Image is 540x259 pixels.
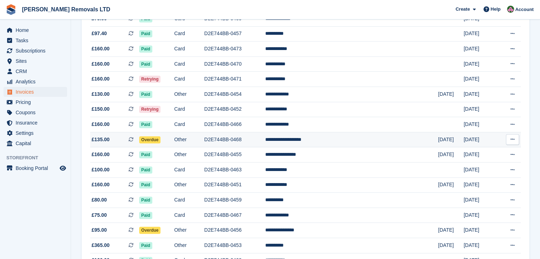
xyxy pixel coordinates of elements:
a: [PERSON_NAME] Removals LTD [19,4,113,15]
span: Capital [16,138,58,148]
span: £100.00 [92,166,110,173]
td: Card [174,102,204,117]
img: stora-icon-8386f47178a22dfd0bd8f6a31ec36ba5ce8667c1dd55bd0f319d3a0aa187defe.svg [6,4,16,15]
span: Storefront [6,154,71,161]
td: D2E744BB-0473 [204,42,265,57]
td: Other [174,238,204,253]
td: Card [174,26,204,42]
span: £160.00 [92,75,110,83]
td: [DATE] [464,26,497,42]
span: £97.40 [92,30,107,37]
span: Subscriptions [16,46,58,56]
span: £160.00 [92,45,110,53]
td: [DATE] [464,177,497,193]
span: Paid [139,212,152,219]
td: Other [174,132,204,147]
span: Paid [139,181,152,188]
span: Invoices [16,87,58,97]
span: £80.00 [92,196,107,204]
a: menu [4,77,67,87]
td: Card [174,208,204,223]
span: £160.00 [92,151,110,158]
td: D2E744BB-0456 [204,223,265,238]
td: D2E744BB-0457 [204,26,265,42]
td: Card [174,42,204,57]
a: menu [4,46,67,56]
span: Booking Portal [16,163,58,173]
span: Tasks [16,35,58,45]
span: Sites [16,56,58,66]
td: Other [174,223,204,238]
span: £160.00 [92,60,110,68]
a: menu [4,163,67,173]
td: Other [174,147,204,162]
a: menu [4,87,67,97]
td: [DATE] [438,223,464,238]
a: menu [4,128,67,138]
span: Account [515,6,534,13]
td: [DATE] [438,87,464,102]
span: Overdue [139,136,161,143]
span: Paid [139,151,152,158]
span: £365.00 [92,242,110,249]
a: menu [4,56,67,66]
td: Other [174,177,204,193]
span: Analytics [16,77,58,87]
span: Coupons [16,108,58,117]
td: [DATE] [464,162,497,177]
span: Paid [139,45,152,53]
span: £95.00 [92,226,107,234]
td: Other [174,87,204,102]
td: [DATE] [464,193,497,208]
span: Paid [139,121,152,128]
span: £135.00 [92,136,110,143]
td: D2E744BB-0467 [204,208,265,223]
td: [DATE] [464,238,497,253]
td: [DATE] [438,177,464,193]
span: Overdue [139,227,161,234]
span: Pricing [16,97,58,107]
span: Home [16,25,58,35]
img: Paul Withers [507,6,514,13]
a: menu [4,25,67,35]
td: D2E744BB-0452 [204,102,265,117]
span: £130.00 [92,90,110,98]
td: D2E744BB-0453 [204,238,265,253]
span: CRM [16,66,58,76]
span: Paid [139,91,152,98]
a: menu [4,108,67,117]
span: Help [491,6,501,13]
td: D2E744BB-0468 [204,132,265,147]
span: Paid [139,166,152,173]
a: menu [4,118,67,128]
span: Paid [139,242,152,249]
a: menu [4,66,67,76]
td: [DATE] [464,147,497,162]
span: Paid [139,30,152,37]
a: menu [4,138,67,148]
a: menu [4,35,67,45]
span: £160.00 [92,121,110,128]
td: [DATE] [464,208,497,223]
td: [DATE] [438,132,464,147]
span: £160.00 [92,181,110,188]
td: D2E744BB-0459 [204,193,265,208]
span: £75.00 [92,211,107,219]
span: £150.00 [92,105,110,113]
span: Insurance [16,118,58,128]
td: [DATE] [438,238,464,253]
td: D2E744BB-0466 [204,117,265,132]
td: D2E744BB-0451 [204,177,265,193]
td: Card [174,162,204,177]
td: D2E744BB-0455 [204,147,265,162]
td: Card [174,117,204,132]
td: [DATE] [438,147,464,162]
td: D2E744BB-0471 [204,72,265,87]
td: [DATE] [464,56,497,72]
td: [DATE] [464,132,497,147]
td: D2E744BB-0470 [204,56,265,72]
td: [DATE] [464,42,497,57]
td: D2E744BB-0454 [204,87,265,102]
a: menu [4,97,67,107]
span: Paid [139,61,152,68]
